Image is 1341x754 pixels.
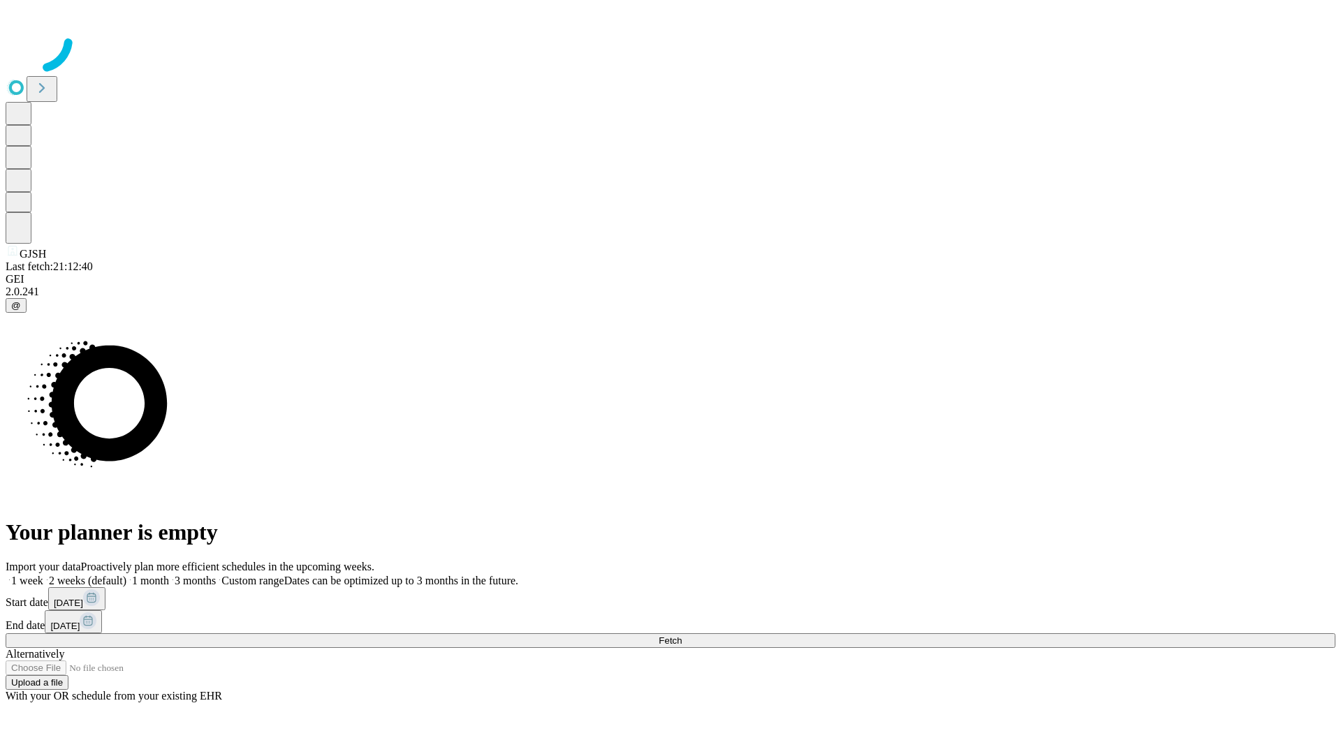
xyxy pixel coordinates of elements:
[132,575,169,586] span: 1 month
[6,273,1335,286] div: GEI
[49,575,126,586] span: 2 weeks (default)
[6,648,64,660] span: Alternatively
[81,561,374,572] span: Proactively plan more efficient schedules in the upcoming weeks.
[50,621,80,631] span: [DATE]
[6,286,1335,298] div: 2.0.241
[6,690,222,702] span: With your OR schedule from your existing EHR
[20,248,46,260] span: GJSH
[6,260,93,272] span: Last fetch: 21:12:40
[45,610,102,633] button: [DATE]
[6,519,1335,545] h1: Your planner is empty
[284,575,518,586] span: Dates can be optimized up to 3 months in the future.
[54,598,83,608] span: [DATE]
[6,610,1335,633] div: End date
[175,575,216,586] span: 3 months
[11,300,21,311] span: @
[659,635,682,646] span: Fetch
[6,298,27,313] button: @
[11,575,43,586] span: 1 week
[6,633,1335,648] button: Fetch
[6,675,68,690] button: Upload a file
[6,561,81,572] span: Import your data
[48,587,105,610] button: [DATE]
[221,575,284,586] span: Custom range
[6,587,1335,610] div: Start date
